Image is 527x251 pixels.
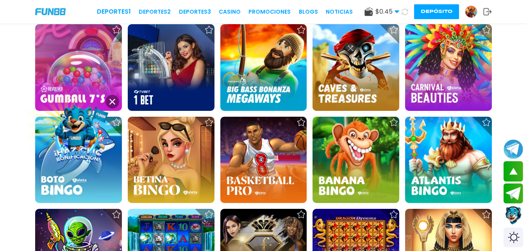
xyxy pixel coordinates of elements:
[504,228,523,247] div: Switch theme
[375,7,399,16] span: $ 0.45
[139,8,171,16] a: Deportes2
[405,24,492,111] img: Carnival Beauties
[220,117,307,203] img: Basketball Pro
[465,6,477,18] img: Avatar
[299,8,318,16] a: BLOGS
[313,24,399,111] img: Caves & Treasures
[35,24,122,111] img: Gumball 7s
[313,117,399,203] img: Banana Bingo
[219,8,241,16] a: CASINO
[326,8,353,16] a: NOTICIAS
[504,161,523,182] button: scroll up
[128,117,214,203] img: Betina Bingo
[220,24,307,111] img: Big Bass Bonanza Megaways
[128,24,214,111] img: 1Bet
[414,4,459,19] button: Depósito
[504,183,523,204] button: Join telegram
[41,97,115,171] img: Image Link
[35,117,122,203] img: Boto Bingo
[504,205,523,226] button: Contact customer service
[465,5,483,18] a: Avatar
[179,8,211,16] a: Deportes3
[248,8,291,16] a: Promociones
[405,117,492,203] img: Atlantis Bingo
[35,8,66,15] img: Company Logo
[504,139,523,159] button: Join telegram channel
[97,7,131,16] a: Deportes1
